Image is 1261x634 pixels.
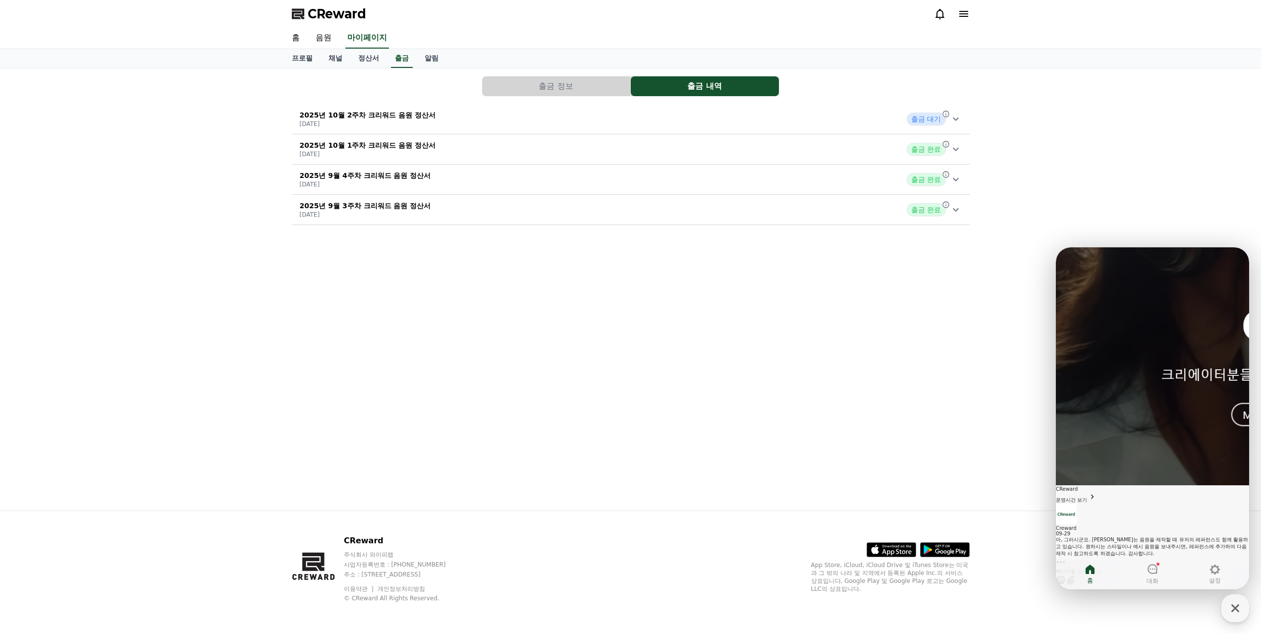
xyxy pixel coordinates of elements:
[292,195,970,225] button: 2025년 9월 3주차 크리워드 음원 정산서 [DATE] 출금 완료
[300,110,436,120] p: 2025년 10월 2주차 크리워드 음원 정산서
[292,104,970,134] button: 2025년 10월 2주차 크리워드 음원 정산서 [DATE] 출금 대기
[907,143,945,156] span: 출금 완료
[344,535,465,547] p: CReward
[300,180,431,188] p: [DATE]
[482,76,630,96] button: 출금 정보
[292,6,366,22] a: CReward
[378,585,425,592] a: 개인정보처리방침
[300,120,436,128] p: [DATE]
[292,165,970,195] button: 2025년 9월 4주차 크리워드 음원 정산서 [DATE] 출금 완료
[344,551,465,559] p: 주식회사 와이피랩
[321,49,350,68] a: 채널
[907,113,945,125] span: 출금 대기
[811,561,970,593] p: App Store, iCloud, iCloud Drive 및 iTunes Store는 미국과 그 밖의 나라 및 지역에서 등록된 Apple Inc.의 서비스 상표입니다. Goo...
[417,49,446,68] a: 알림
[1056,247,1249,589] iframe: Channel chat
[284,28,308,49] a: 홈
[907,173,945,186] span: 출금 완료
[300,211,431,219] p: [DATE]
[631,76,779,96] button: 출금 내역
[344,594,465,602] p: © CReward All Rights Reserved.
[300,140,436,150] p: 2025년 10월 1주차 크리워드 음원 정산서
[284,49,321,68] a: 프로필
[350,49,387,68] a: 정산서
[907,203,945,216] span: 출금 완료
[300,201,431,211] p: 2025년 9월 3주차 크리워드 음원 정산서
[344,571,465,578] p: 주소 : [STREET_ADDRESS]
[308,28,339,49] a: 음원
[482,76,631,96] a: 출금 정보
[300,171,431,180] p: 2025년 9월 4주차 크리워드 음원 정산서
[391,49,413,68] a: 출금
[308,6,366,22] span: CReward
[345,28,389,49] a: 마이페이지
[292,134,970,165] button: 2025년 10월 1주차 크리워드 음원 정산서 [DATE] 출금 완료
[344,585,375,592] a: 이용약관
[344,561,465,569] p: 사업자등록번호 : [PHONE_NUMBER]
[300,150,436,158] p: [DATE]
